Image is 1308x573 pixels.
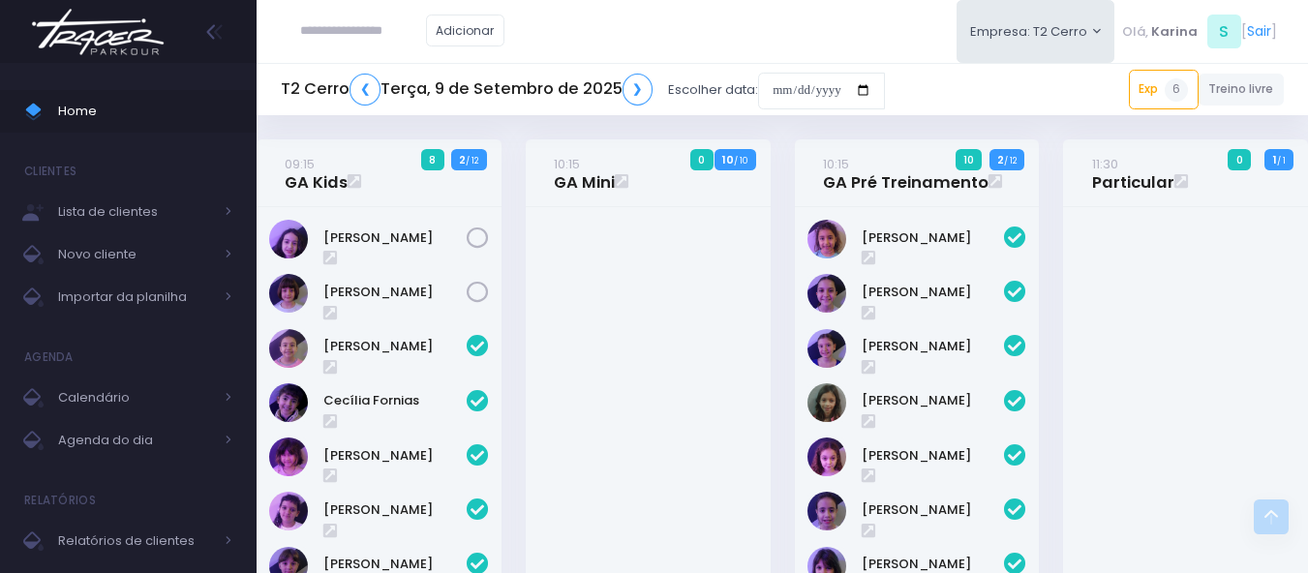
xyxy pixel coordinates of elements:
img: Chiara Real Oshima Hirata [269,437,308,476]
small: / 12 [466,155,478,166]
span: 10 [956,149,983,170]
img: Mariana Abramo [269,274,308,313]
a: [PERSON_NAME] [323,228,467,248]
img: Jasmim rocha [807,329,846,368]
img: Alice Oliveira Castro [807,220,846,258]
img: Ana Helena Soutello [807,274,846,313]
a: ❮ [350,74,380,106]
span: Calendário [58,385,213,410]
h4: Clientes [24,152,76,191]
small: / 12 [1004,155,1017,166]
span: 0 [690,149,714,170]
a: 10:15GA Mini [554,154,615,193]
span: Home [58,99,232,124]
a: Exp6 [1129,70,1199,108]
img: Julia de Campos Munhoz [807,383,846,422]
span: Importar da planilha [58,285,213,310]
a: Treino livre [1199,74,1285,106]
small: 10:15 [554,155,580,173]
a: [PERSON_NAME] [862,391,1005,410]
span: Agenda do dia [58,428,213,453]
a: 11:30Particular [1092,154,1174,193]
a: [PERSON_NAME] [323,446,467,466]
a: Sair [1247,21,1271,42]
a: [PERSON_NAME] [323,500,467,520]
strong: 1 [1273,152,1277,167]
small: 10:15 [823,155,849,173]
div: [ ] [1114,10,1284,53]
h5: T2 Cerro Terça, 9 de Setembro de 2025 [281,74,653,106]
div: Escolher data: [281,68,885,112]
span: Olá, [1122,22,1148,42]
img: Luisa Tomchinsky Montezano [807,437,846,476]
small: 09:15 [285,155,315,173]
h4: Relatórios [24,481,96,520]
a: [PERSON_NAME] [862,500,1005,520]
span: Relatórios de clientes [58,528,213,554]
small: 11:30 [1092,155,1118,173]
a: 09:15GA Kids [285,154,348,193]
span: S [1207,15,1241,48]
strong: 10 [722,152,734,167]
a: Adicionar [426,15,505,46]
span: 8 [421,149,444,170]
img: Luzia Rolfini Fernandes [807,492,846,530]
a: [PERSON_NAME] [862,446,1005,466]
strong: 2 [997,152,1004,167]
a: [PERSON_NAME] [862,337,1005,356]
a: [PERSON_NAME] [323,283,467,302]
span: 6 [1165,78,1188,102]
img: Beatriz Cogo [269,329,308,368]
img: Isabela de Brito Moffa [269,220,308,258]
img: Clara Guimaraes Kron [269,492,308,530]
a: [PERSON_NAME] [862,283,1005,302]
a: [PERSON_NAME] [323,337,467,356]
span: Karina [1151,22,1198,42]
a: [PERSON_NAME] [862,228,1005,248]
span: Novo cliente [58,242,213,267]
h4: Agenda [24,338,74,377]
img: Cecília Fornias Gomes [269,383,308,422]
a: 10:15GA Pré Treinamento [823,154,989,193]
small: / 1 [1277,155,1286,166]
span: Lista de clientes [58,199,213,225]
a: ❯ [623,74,654,106]
span: 0 [1228,149,1251,170]
a: Cecília Fornias [323,391,467,410]
small: / 10 [734,155,747,166]
strong: 2 [459,152,466,167]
